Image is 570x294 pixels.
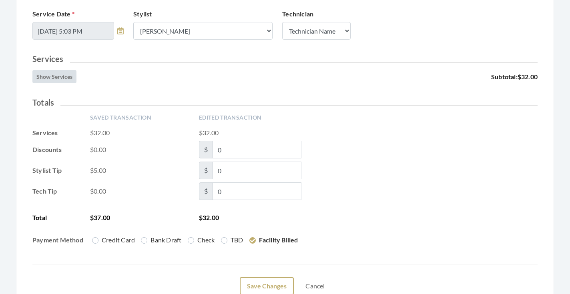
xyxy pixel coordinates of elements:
label: TBD [221,235,243,245]
a: toggle [117,25,124,36]
label: Stylist [133,9,152,19]
span: $5.00 [90,166,193,175]
strong: Services [32,129,58,136]
a: Cancel [300,278,330,294]
span: Payment Method [32,235,84,245]
strong: Discounts [32,146,62,153]
span: $ [199,182,213,200]
label: Credit Card [92,235,135,245]
label: Facility Billed [249,235,298,245]
span: $0.00 [90,145,193,154]
h2: Totals [32,98,538,107]
input: Select Date [32,22,114,40]
span: Subtotal: [491,72,538,82]
span: $ [199,162,213,179]
span: $32.00 [199,213,219,222]
strong: Stylist Tip [32,166,62,174]
strong: Tech Tip [32,187,57,195]
label: Check [188,235,215,245]
span: $37.00 [90,213,193,222]
span: $ [199,141,213,158]
h2: Services [32,54,538,64]
span: $32.00 [199,128,219,138]
span: $0.00 [90,186,193,196]
span: Saved Transaction [90,114,193,122]
span: $32.00 [518,73,538,80]
span: Edited Transaction [199,114,261,122]
button: Show Services [32,70,76,83]
span: $32.00 [90,128,193,138]
span: Total [32,213,84,222]
label: Service Date [32,9,75,19]
label: Bank Draft [141,235,181,245]
label: Technician [282,9,313,19]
